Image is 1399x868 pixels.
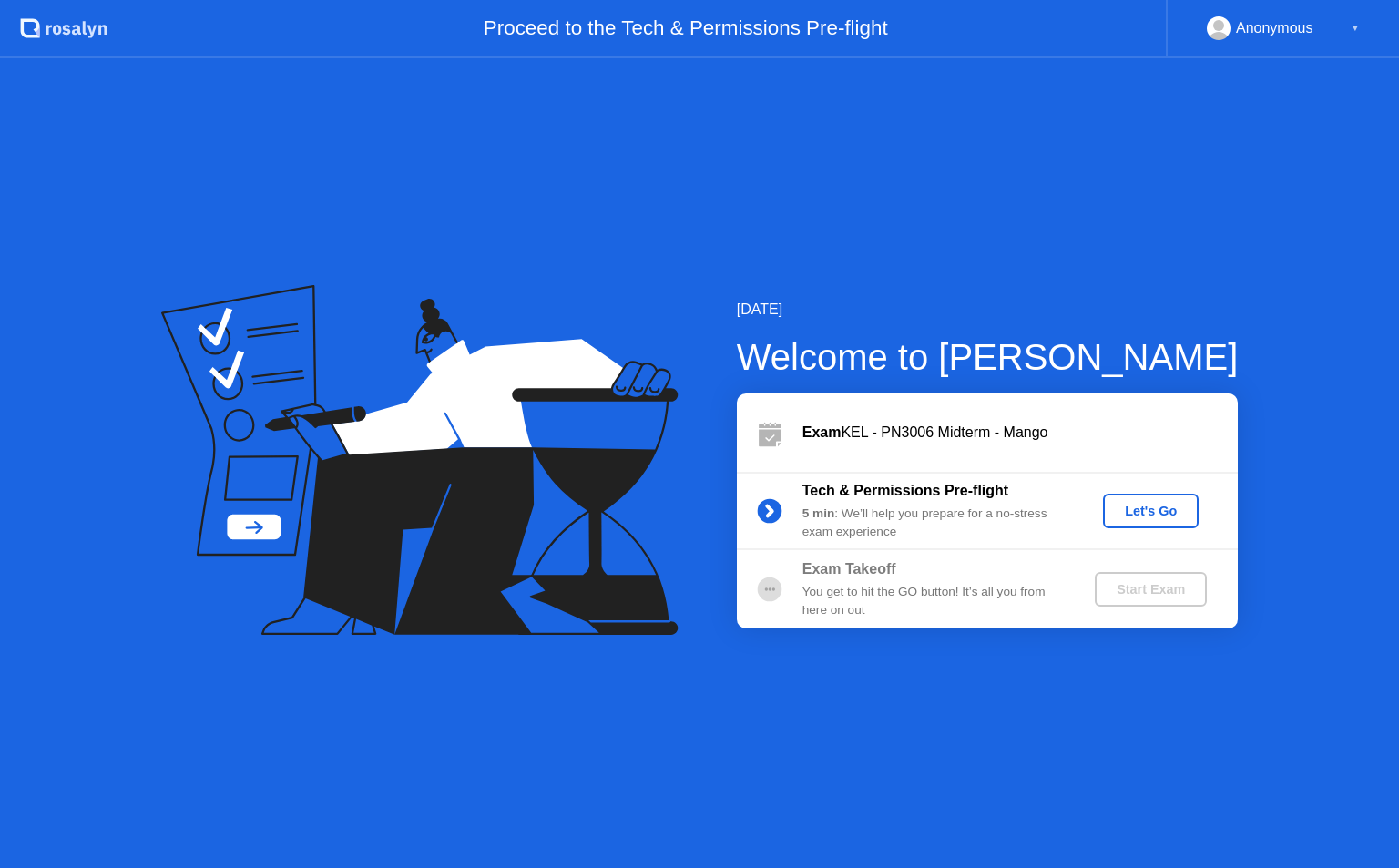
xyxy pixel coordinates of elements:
div: Welcome to [PERSON_NAME] [737,330,1239,384]
b: Exam Takeoff [802,561,896,577]
div: [DATE] [737,299,1239,321]
div: KEL - PN3006 Midterm - Mango [802,422,1238,444]
b: Exam [802,424,842,440]
div: Anonymous [1236,16,1313,40]
div: ▼ [1351,16,1360,40]
div: You get to hit the GO button! It’s all you from here on out [802,583,1065,620]
button: Let's Go [1103,494,1199,528]
button: Start Exam [1095,572,1207,607]
b: Tech & Permissions Pre-flight [802,483,1008,498]
b: 5 min [802,506,835,520]
div: Let's Go [1110,504,1191,518]
div: : We’ll help you prepare for a no-stress exam experience [802,505,1065,542]
div: Start Exam [1102,582,1200,597]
